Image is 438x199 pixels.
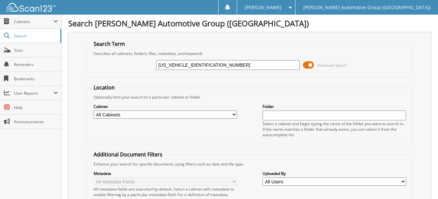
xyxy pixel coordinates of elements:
div: Searches all cabinets, folders, files, metadata, and keywords [90,51,410,56]
span: Advanced Search [318,63,347,68]
h1: Search [PERSON_NAME] Automotive Group ([GEOGRAPHIC_DATA]) [68,18,431,29]
label: Folder [263,104,406,109]
div: Optionally limit your search to a particular cabinet or folder [90,94,410,100]
label: Uploaded By [263,171,406,176]
span: Announcements [14,119,58,125]
span: Search [14,33,57,39]
label: Cabinet [94,104,237,109]
div: Select a cabinet and begin typing the name of the folder you want to search in. If the name match... [263,121,406,138]
div: Enhance your search for specific documents using filters such as date and file type. [90,161,410,167]
span: [PERSON_NAME] [245,6,281,9]
span: Reminders [14,62,58,67]
label: Metadata [94,171,237,176]
legend: Search Term [90,40,128,47]
img: scan123-logo-white.svg [7,3,55,12]
legend: Location [90,84,118,91]
legend: Additional Document Filters [90,151,166,158]
span: [PERSON_NAME] Automotive Group ([GEOGRAPHIC_DATA]) [303,6,430,9]
span: Cabinets [14,19,53,24]
span: User Reports [14,90,53,96]
span: Scan [14,47,58,53]
span: Bookmarks [14,76,58,82]
span: Help [14,105,58,110]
